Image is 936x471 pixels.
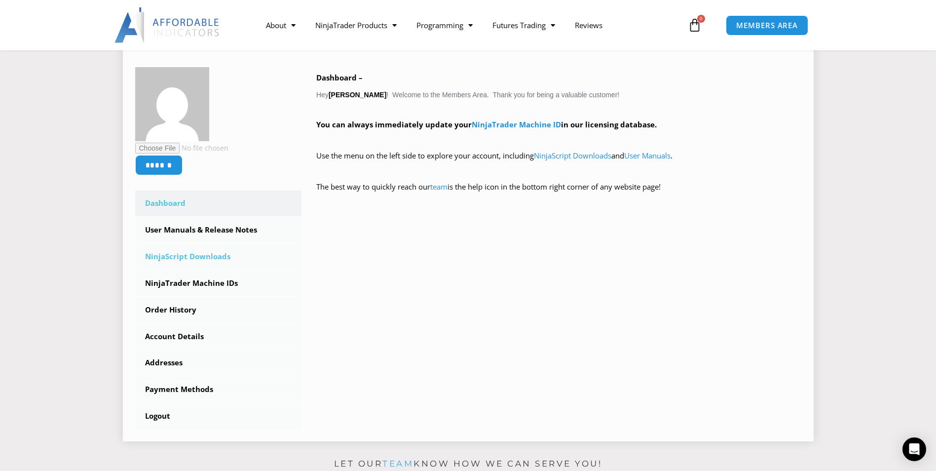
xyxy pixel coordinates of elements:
a: MEMBERS AREA [726,15,808,36]
a: User Manuals [624,151,671,160]
a: Futures Trading [483,14,565,37]
img: e4fd00702bd8d819e0147b77168626ef60d9d5ad7fa77e36ffb8a5e18b879040 [135,67,209,141]
img: LogoAI | Affordable Indicators – NinjaTrader [114,7,221,43]
strong: You can always immediately update your in our licensing database. [316,119,657,129]
nav: Menu [256,14,685,37]
a: team [382,459,413,469]
a: NinjaScript Downloads [534,151,611,160]
a: NinjaTrader Machine IDs [135,271,302,296]
a: Order History [135,297,302,323]
p: The best way to quickly reach our is the help icon in the bottom right corner of any website page! [316,180,801,208]
span: MEMBERS AREA [736,22,798,29]
div: Open Intercom Messenger [902,437,926,461]
a: Reviews [565,14,612,37]
div: Hey ! Welcome to the Members Area. Thank you for being a valuable customer! [316,71,801,208]
a: NinjaTrader Machine ID [472,119,561,129]
a: team [430,182,448,192]
a: Logout [135,403,302,429]
a: Programming [407,14,483,37]
a: Account Details [135,324,302,350]
a: About [256,14,305,37]
span: 0 [697,15,705,23]
a: NinjaTrader Products [305,14,407,37]
a: Payment Methods [135,377,302,402]
a: Dashboard [135,191,302,216]
b: Dashboard – [316,73,363,82]
a: User Manuals & Release Notes [135,217,302,243]
p: Use the menu on the left side to explore your account, including and . [316,149,801,177]
a: 0 [673,11,716,39]
a: NinjaScript Downloads [135,244,302,270]
nav: Account pages [135,191,302,429]
strong: [PERSON_NAME] [329,91,386,99]
a: Addresses [135,350,302,376]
